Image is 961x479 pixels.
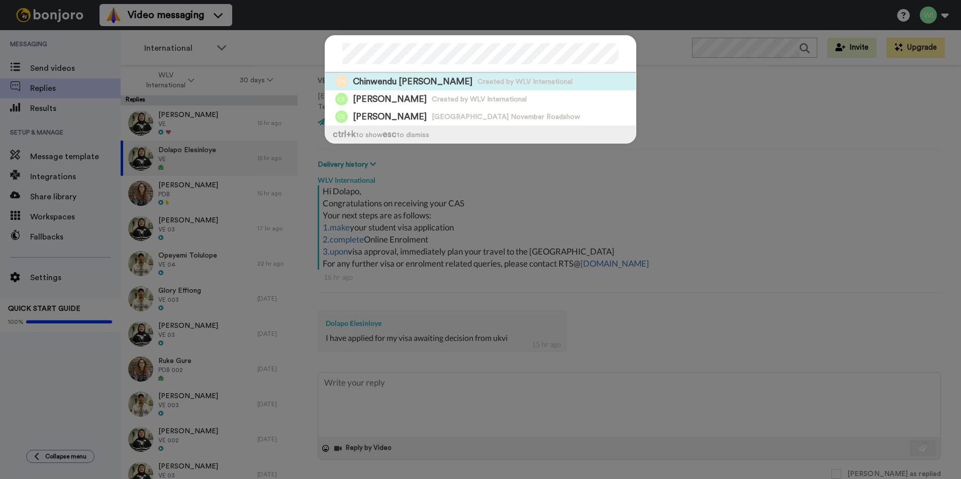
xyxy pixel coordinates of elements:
span: Created by WLV International [477,77,572,87]
a: Image of Chinwendu Samuel[PERSON_NAME]Created by WLV International [325,90,636,108]
a: Image of Chinwendu Boniface NwankwoChinwendu [PERSON_NAME]Created by WLV International [325,73,636,90]
span: Chinwendu [PERSON_NAME] [353,75,472,88]
span: [GEOGRAPHIC_DATA] November Roadshow [432,112,580,122]
span: [PERSON_NAME] [353,93,427,105]
img: Image of Chinwendu Boniface Nwankwo [335,75,348,88]
span: ctrl +k [333,130,356,139]
div: to show to dismiss [325,126,636,143]
a: Image of Chinwendu Samuel[PERSON_NAME][GEOGRAPHIC_DATA] November Roadshow [325,108,636,126]
span: Created by WLV International [432,94,527,104]
img: Image of Chinwendu Samuel [335,93,348,105]
img: Image of Chinwendu Samuel [335,110,348,123]
span: esc [382,130,397,139]
span: [PERSON_NAME] [353,110,427,123]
